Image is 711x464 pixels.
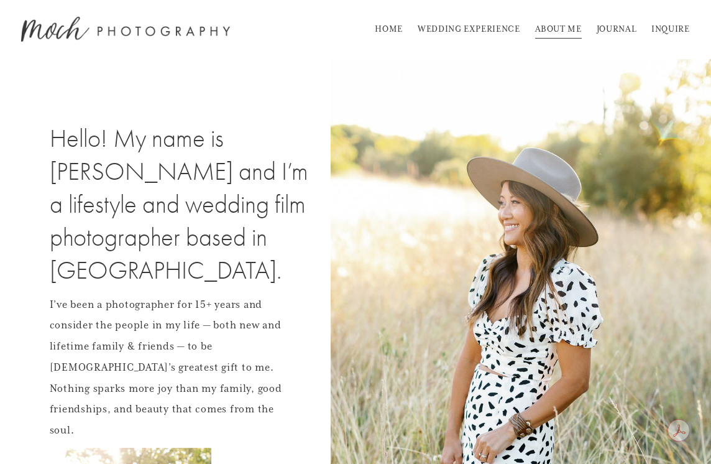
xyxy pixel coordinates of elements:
a: INQUIRE [651,19,689,39]
a: WEDDING EXPERIENCE [418,19,520,39]
a: JOURNAL [597,19,636,39]
a: HOME [375,19,403,39]
a: ABOUT ME [535,19,582,39]
h2: Hello! My name is [PERSON_NAME] and I’m a lifestyle and wedding film photographer based in [GEOGR... [50,123,324,287]
p: I’ve been a photographer for 15+ years and consider the people in my life — both new and lifetime... [50,294,296,441]
img: Moch Snyder Photography | Destination Wedding &amp; Lifestyle Film Photographer [21,17,229,42]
